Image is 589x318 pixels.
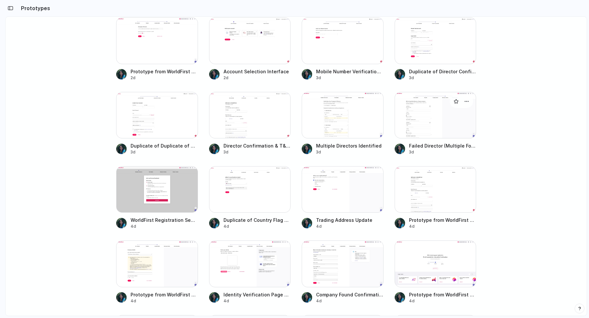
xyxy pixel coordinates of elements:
div: 4d [409,298,476,304]
span: WorldFirst Registration Search Update [131,217,198,223]
div: 2d [223,75,291,81]
span: Company Found Confirmation Screen [316,291,384,298]
a: Multiple Directors IdentifiedMultiple Directors Identified3d [302,92,384,155]
span: Failed Director (Multiple Found) [409,142,476,149]
a: Prototype from WorldFirst Registration v21Prototype from WorldFirst Registration v212d [116,17,198,80]
div: 4d [316,298,384,304]
span: Prototype from WorldFirst Registration [409,291,476,298]
div: 4d [223,223,291,229]
a: Identity Verification Page UpdateIdentity Verification Page Update4d [209,240,291,304]
span: Trading Address Update [316,217,384,223]
span: Duplicate of Director Confirmation & T&C Separation [409,68,476,75]
div: 3d [223,149,291,155]
a: Mobile Number Verification ScreenMobile Number Verification Screen3d [302,17,384,80]
span: Prototype from WorldFirst Registration v21 [131,68,198,75]
div: 4d [409,223,476,229]
div: 4d [223,298,291,304]
div: 3d [131,149,198,155]
a: Trading Address UpdateTrading Address Update4d [302,166,384,229]
div: 4d [131,298,198,304]
div: 2d [131,75,198,81]
div: 3d [409,149,476,155]
h2: Prototypes [18,4,50,12]
a: Duplicate of Duplicate of Director Confirmation & T&C SeparationDuplicate of Duplicate of Directo... [116,92,198,155]
span: Account Selection Interface [223,68,291,75]
a: Director Confirmation & T&C SeparationDirector Confirmation & T&C Separation3d [209,92,291,155]
a: Duplicate of Country Flag Dropdown EnhancementDuplicate of Country Flag Dropdown Enhancement4d [209,166,291,229]
a: Prototype from WorldFirst WelcomePrototype from WorldFirst Welcome4d [395,166,476,229]
div: 4d [131,223,198,229]
span: Duplicate of Country Flag Dropdown Enhancement [223,217,291,223]
div: 4d [316,223,384,229]
span: Prototype from WorldFirst Registration v13 [131,291,198,298]
span: Duplicate of Duplicate of Director Confirmation & T&C Separation [131,142,198,149]
a: Prototype from WorldFirst RegistrationPrototype from WorldFirst Registration4d [395,240,476,304]
a: Account Selection InterfaceAccount Selection Interface2d [209,17,291,80]
a: Duplicate of Director Confirmation & T&C SeparationDuplicate of Director Confirmation & T&C Separ... [395,17,476,80]
div: 3d [316,75,384,81]
div: 3d [316,149,384,155]
div: 3d [409,75,476,81]
a: Failed Director (Multiple Found)Failed Director (Multiple Found)3d [395,92,476,155]
span: Identity Verification Page Update [223,291,291,298]
a: Prototype from WorldFirst Registration v13Prototype from WorldFirst Registration v134d [116,240,198,304]
span: Multiple Directors Identified [316,142,384,149]
span: Director Confirmation & T&C Separation [223,142,291,149]
a: Company Found Confirmation ScreenCompany Found Confirmation Screen4d [302,240,384,304]
span: Mobile Number Verification Screen [316,68,384,75]
a: WorldFirst Registration Search UpdateWorldFirst Registration Search Update4d [116,166,198,229]
span: Prototype from WorldFirst Welcome [409,217,476,223]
